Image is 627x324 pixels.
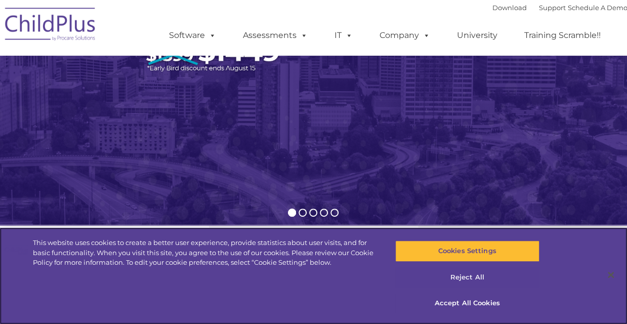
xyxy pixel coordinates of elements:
button: Close [600,264,622,286]
a: Support [539,4,566,12]
a: Assessments [233,25,318,46]
a: Software [159,25,226,46]
button: Reject All [395,267,539,288]
a: University [447,25,508,46]
a: Download [492,4,527,12]
a: Company [369,25,440,46]
button: Cookies Settings [395,240,539,262]
a: IT [324,25,363,46]
a: Training Scramble!! [514,25,611,46]
button: Accept All Cookies [395,293,539,314]
span: Phone number [141,108,184,116]
span: Last name [141,67,172,74]
div: This website uses cookies to create a better user experience, provide statistics about user visit... [33,238,376,268]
